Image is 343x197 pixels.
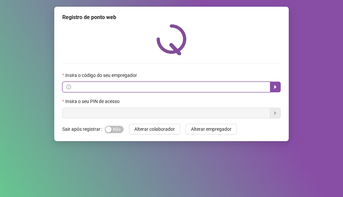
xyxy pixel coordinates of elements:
[191,125,231,133] span: Alterar empregador
[156,24,187,55] img: QRPoint
[134,125,175,133] span: Alterar colaborador
[66,85,71,89] span: info-circle
[186,124,237,134] button: Alterar empregador
[62,13,281,21] div: Registro de ponto web
[273,84,278,90] span: caret-right
[62,98,124,105] label: Insira o seu PIN de acesso
[62,124,105,134] label: Sair após registrar
[62,72,141,79] label: Insira o código do seu empregador
[129,124,180,134] button: Alterar colaborador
